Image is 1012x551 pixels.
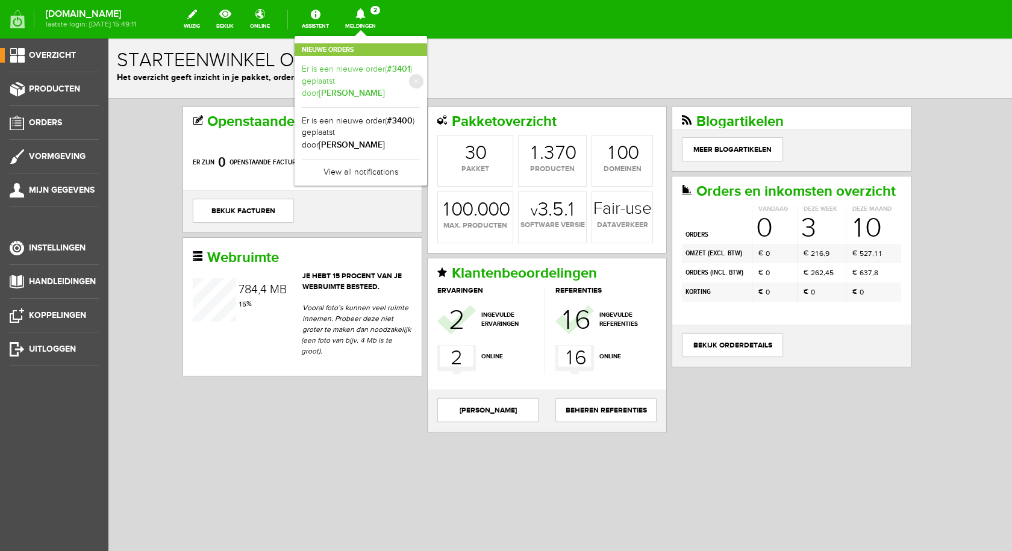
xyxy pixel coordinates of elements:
[8,11,895,33] h1: Starteenwinkel overzicht
[447,105,457,125] div: 7
[390,162,402,181] div: 0
[657,210,661,220] span: 0
[760,210,763,220] div: 7
[29,84,80,94] span: Producten
[764,229,766,238] span: ,
[715,229,717,238] span: ,
[84,232,304,254] header: Je hebt 15 procent van je webruimte besteed.
[500,105,506,125] div: 1
[447,360,548,384] a: Beheren Referenties
[454,267,463,296] div: 1
[29,117,62,128] span: Orders
[379,162,391,181] div: 0
[373,272,428,290] span: ingevulde ervaringen
[715,210,717,219] span: ,
[131,260,133,271] div: 1
[136,245,143,257] div: 8
[508,105,520,125] div: 0
[657,229,661,240] span: 0
[457,105,468,125] div: 0
[410,125,478,136] span: producten
[702,229,707,240] div: 2
[143,245,149,257] div: 4
[161,244,178,258] span: MB
[766,210,769,220] div: 1
[243,6,277,33] a: online
[702,210,707,220] div: 2
[29,344,76,354] span: Uitloggen
[84,211,304,227] h2: Webruimte
[573,244,643,263] td: korting
[340,267,357,296] div: 2
[295,43,427,56] h2: Nieuwe orders
[436,105,446,125] div: 3
[176,6,207,33] a: wijzig
[319,88,385,98] b: [PERSON_NAME]
[485,162,543,179] strong: Fair-use
[689,166,737,175] th: Deze week
[431,104,436,126] span: .
[387,116,413,126] b: #3400
[46,21,136,28] span: laatste login: [DATE] 15:49:11
[711,229,715,240] div: 2
[84,75,304,91] h2: Openstaande facturen
[766,229,770,240] div: 8
[329,248,436,256] h3: ervaringen
[335,162,341,181] div: 1
[755,210,760,220] div: 2
[422,162,466,181] strong: 3.5.1
[484,181,544,192] span: dataverkeer
[319,140,385,150] b: [PERSON_NAME]
[721,229,725,240] div: 5
[760,229,763,240] div: 7
[693,176,708,204] div: 3
[737,166,793,175] th: Deze maand
[466,267,483,296] div: 6
[717,229,721,240] div: 4
[491,272,546,290] span: ingevulde referenties
[343,162,354,181] div: 0
[357,105,367,125] div: 3
[573,294,675,319] a: bekijk orderdetails
[209,6,241,33] a: bekijk
[707,229,711,240] div: 6
[193,264,304,318] p: Vooral foto’s kunnen veel ruimte innemen. Probeer deze niet groter te maken dan noodzakelijk (een...
[134,260,138,271] div: 5
[717,210,721,220] div: 9
[711,210,715,220] div: 6
[519,105,531,125] div: 0
[152,245,158,257] div: 4
[373,314,428,323] span: online
[458,307,464,332] div: 1
[354,162,365,181] div: 0
[130,261,143,269] span: %
[365,160,369,182] span: .
[302,115,420,152] a: Er is een nieuwe order(#3400) geplaatst door[PERSON_NAME]
[29,151,86,161] span: Vormgeving
[46,11,136,17] strong: [DOMAIN_NAME]
[302,63,420,100] a: Er is een nieuwe order(#3401) geplaatst door[PERSON_NAME]
[422,164,429,181] span: v
[491,314,546,323] span: online
[29,310,86,320] span: Koppelingen
[707,210,710,220] div: 1
[367,105,378,125] div: 0
[330,182,404,193] span: max. producten
[757,176,773,204] div: 0
[338,6,383,33] a: Meldingen2 Nieuwe ordersEr is een nieuwe order(#3401) geplaatst door[PERSON_NAME]Er is een nieuwe...
[648,176,663,204] span: 0
[29,243,86,253] span: Instellingen
[29,185,95,195] span: Mijn gegevens
[302,159,420,179] a: View all notifications
[657,248,661,259] span: 0
[130,245,136,257] div: 7
[342,307,354,332] div: 2
[370,6,380,14] span: 2
[755,229,760,240] div: 3
[573,75,793,91] h2: Blogartikelen
[751,210,755,220] div: 5
[387,64,410,74] b: #3401
[329,227,548,243] h2: Klantenbeoordelingen
[84,160,186,184] a: bekijk facturen
[29,276,96,287] span: Handleidingen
